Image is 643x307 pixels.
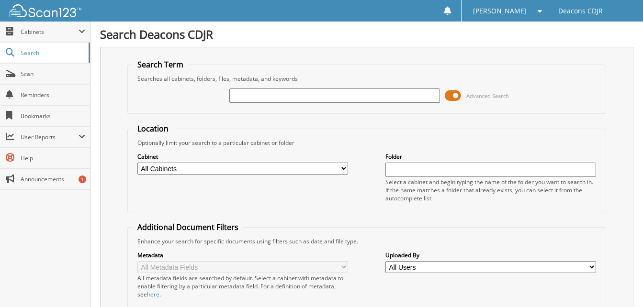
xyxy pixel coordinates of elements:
[21,133,79,141] span: User Reports
[21,70,85,78] span: Scan
[21,112,85,120] span: Bookmarks
[21,154,85,162] span: Help
[21,91,85,99] span: Reminders
[10,4,81,17] img: scan123-logo-white.svg
[137,274,348,298] div: All metadata fields are searched by default. Select a cabinet with metadata to enable filtering b...
[133,59,188,70] legend: Search Term
[133,237,601,245] div: Enhance your search for specific documents using filters such as date and file type.
[137,251,348,259] label: Metadata
[133,123,173,134] legend: Location
[466,92,509,99] span: Advanced Search
[133,75,601,83] div: Searches all cabinets, folders, files, metadata, and keywords
[133,139,601,147] div: Optionally limit your search to a particular cabinet or folder
[100,26,633,42] h1: Search Deacons CDJR
[385,251,596,259] label: Uploaded By
[385,153,596,161] label: Folder
[21,49,84,57] span: Search
[385,178,596,202] div: Select a cabinet and begin typing the name of the folder you want to search in. If the name match...
[147,290,159,298] a: here
[133,222,243,232] legend: Additional Document Filters
[473,8,527,14] span: [PERSON_NAME]
[558,8,603,14] span: Deacons CDJR
[21,175,85,183] span: Announcements
[79,175,86,183] div: 1
[21,28,79,36] span: Cabinets
[137,153,348,161] label: Cabinet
